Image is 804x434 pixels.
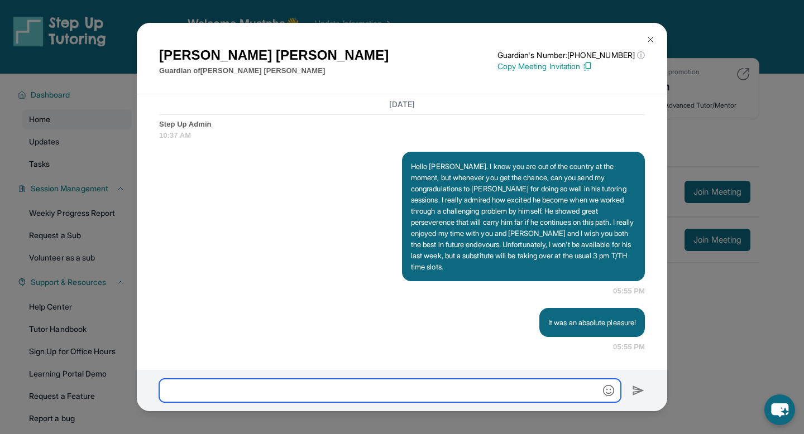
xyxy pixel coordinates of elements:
img: Emoji [603,385,614,396]
img: Close Icon [646,35,655,44]
p: It was an absolute pleasure! [548,317,636,328]
button: chat-button [764,394,795,425]
h1: [PERSON_NAME] [PERSON_NAME] [159,45,389,65]
span: 05:55 PM [613,341,645,353]
p: Copy Meeting Invitation [497,61,645,72]
h3: [DATE] [159,99,645,110]
p: Hello [PERSON_NAME]. I know you are out of the country at the moment, but whenever you get the ch... [411,161,636,272]
span: 10:37 AM [159,130,645,141]
img: Copy Icon [582,61,592,71]
span: 05:55 PM [613,286,645,297]
span: ⓘ [637,50,645,61]
span: Step Up Admin [159,119,645,130]
img: Send icon [632,384,645,397]
p: Guardian of [PERSON_NAME] [PERSON_NAME] [159,65,389,76]
p: Guardian's Number: [PHONE_NUMBER] [497,50,645,61]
